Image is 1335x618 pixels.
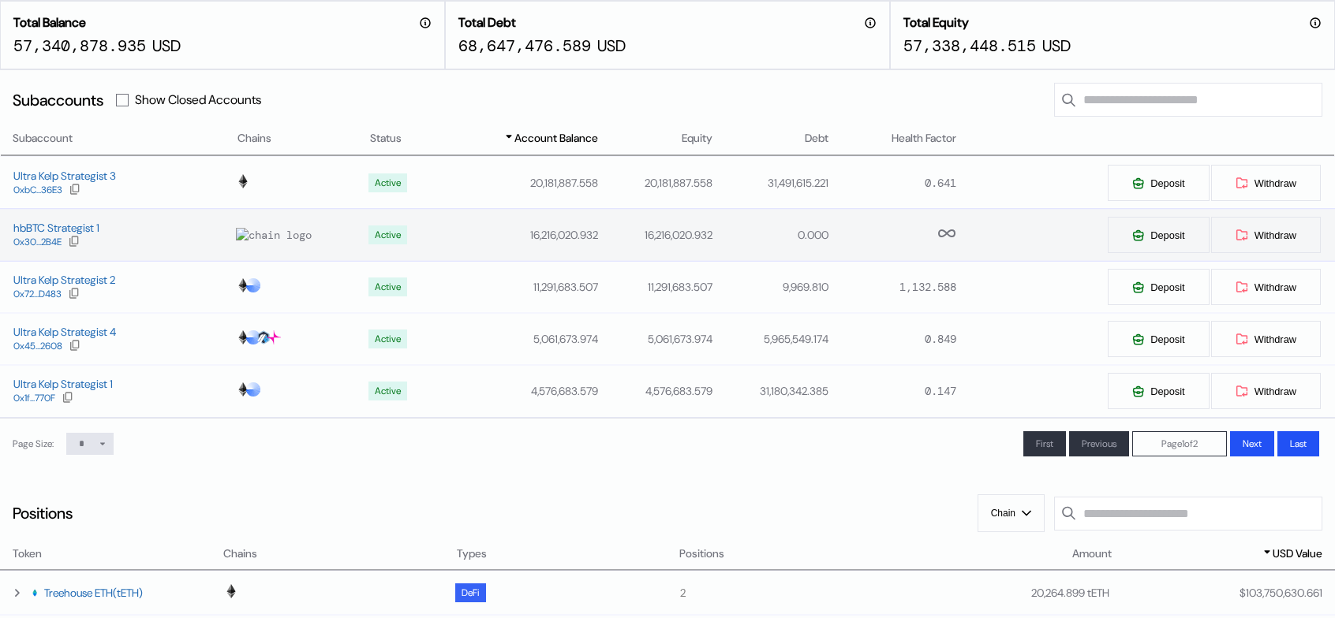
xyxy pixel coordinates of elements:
button: Withdraw [1210,216,1322,254]
button: Withdraw [1210,164,1322,202]
img: chain logo [236,174,250,188]
td: 11,291,683.507 [599,261,713,313]
img: chain logo [267,330,281,344]
div: DeFi [462,587,480,598]
span: Types [457,545,487,562]
button: Deposit [1107,268,1210,306]
button: Chain [978,494,1045,532]
span: Withdraw [1255,281,1296,293]
span: Deposit [1150,229,1184,241]
button: Previous [1069,431,1129,456]
div: Active [375,281,401,292]
img: chain logo [224,584,238,598]
a: Treehouse ETH(tETH) [44,586,143,600]
img: chain logo [256,330,271,344]
span: Previous [1082,437,1116,450]
div: 0x1f...770F [13,393,55,404]
button: Deposit [1107,164,1210,202]
button: Next [1230,431,1274,456]
div: 57,340,878.935 [13,35,146,56]
div: 0xbC...36E3 [13,184,62,195]
span: Amount [1072,545,1112,562]
div: 0x72...D483 [13,289,62,300]
span: Positions [679,545,724,562]
button: Deposit [1107,320,1210,358]
h2: Total Equity [903,14,969,31]
td: 16,216,020.932 [599,209,713,261]
span: Health Factor [892,130,956,147]
span: Next [1243,437,1262,450]
span: Chains [223,545,257,562]
span: Status [370,130,402,147]
td: 4,576,683.579 [439,365,599,417]
span: Subaccount [13,130,73,147]
div: USD [152,35,181,56]
span: Chain [991,508,1015,519]
div: Subaccounts [13,90,103,110]
span: Last [1290,437,1307,450]
div: Positions [13,503,73,523]
span: Withdraw [1255,333,1296,345]
div: 0x30...2B4E [13,236,62,248]
td: 20,181,887.558 [599,157,713,209]
div: 2 [680,586,884,600]
td: 11,291,683.507 [439,261,599,313]
span: Deposit [1150,177,1184,189]
td: 31,180,342.385 [713,365,829,417]
img: chain logo [236,278,250,292]
td: 4,576,683.579 [599,365,713,417]
td: 5,965,549.174 [713,313,829,365]
td: 0.641 [829,157,957,209]
img: chain logo [236,382,250,396]
div: Active [375,333,401,344]
span: Debt [805,130,828,147]
div: 0x45...2608 [13,341,62,352]
label: Show Closed Accounts [135,91,261,108]
span: Deposit [1150,281,1184,293]
div: USD [597,35,626,56]
button: Deposit [1107,372,1210,410]
h2: Total Balance [13,14,86,31]
span: Withdraw [1255,177,1296,189]
td: 0.849 [829,313,957,365]
span: USD Value [1273,545,1322,562]
img: chain logo [246,278,260,292]
td: 0.000 [713,209,829,261]
img: chain logo [236,330,250,344]
td: 16,216,020.932 [439,209,599,261]
div: 68,647,476.589 [458,35,591,56]
span: Chains [237,130,271,147]
img: chain logo [246,330,260,344]
td: 20,181,887.558 [439,157,599,209]
div: 20,264.899 tETH [1031,586,1109,600]
img: chain logo [246,382,260,396]
td: 31,491,615.221 [713,157,829,209]
button: First [1023,431,1066,456]
button: Withdraw [1210,320,1322,358]
span: Account Balance [514,130,598,147]
button: Withdraw [1210,372,1322,410]
td: 5,061,673.974 [439,313,599,365]
img: tETH_logo_2_%281%29.png [28,586,41,599]
span: Withdraw [1255,385,1296,397]
button: Last [1277,431,1319,456]
span: First [1036,437,1053,450]
div: $ 103,750,630.661 [1240,586,1322,600]
div: Ultra Kelp Strategist 3 [13,169,116,183]
td: 1,132.588 [829,261,957,313]
td: 5,061,673.974 [599,313,713,365]
div: Active [375,385,401,396]
span: Withdraw [1255,229,1296,241]
div: Ultra Kelp Strategist 2 [13,273,115,287]
div: Ultra Kelp Strategist 1 [13,377,113,391]
div: Ultra Kelp Strategist 4 [13,325,116,339]
h2: Total Debt [458,14,516,31]
span: Equity [682,130,712,147]
button: Withdraw [1210,268,1322,306]
div: Page Size: [13,437,54,450]
div: Active [375,177,401,188]
div: 57,338,448.515 [903,35,1036,56]
span: Deposit [1150,385,1184,397]
td: 9,969.810 [713,261,829,313]
span: Deposit [1150,333,1184,345]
